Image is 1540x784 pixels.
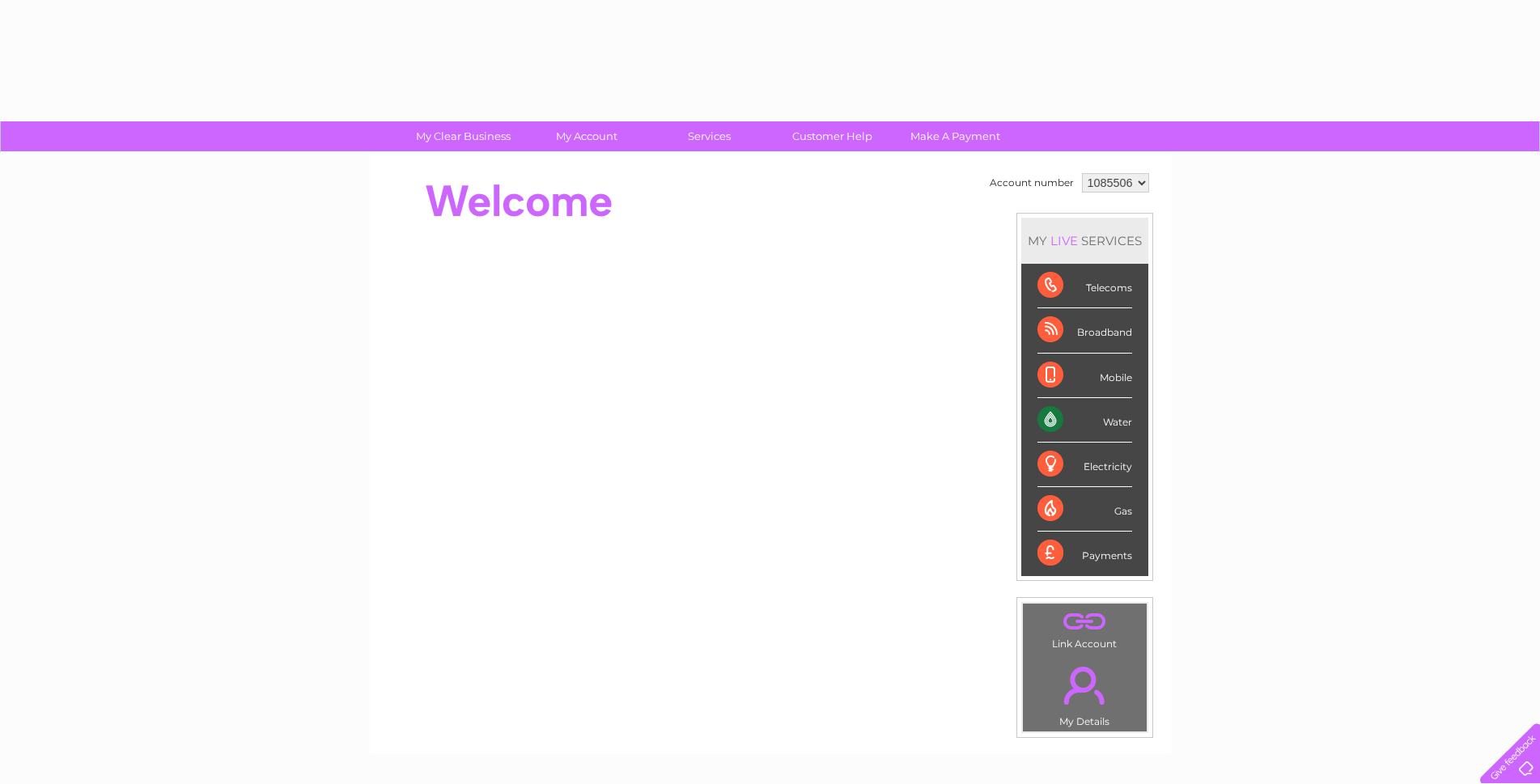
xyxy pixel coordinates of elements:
div: Electricity [1037,443,1132,487]
a: . [1027,657,1143,714]
td: Account number [986,169,1078,197]
a: Services [643,121,776,151]
div: Broadband [1037,308,1132,353]
a: . [1027,608,1143,636]
td: Link Account [1022,603,1148,654]
div: Telecoms [1037,264,1132,308]
a: Customer Help [766,121,899,151]
div: Gas [1037,487,1132,532]
div: LIVE [1047,233,1081,248]
div: Mobile [1037,354,1132,398]
a: My Account [520,121,653,151]
div: MY SERVICES [1021,218,1148,264]
td: My Details [1022,653,1148,732]
div: Water [1037,398,1132,443]
a: Make A Payment [889,121,1022,151]
div: Payments [1037,532,1132,575]
a: My Clear Business [397,121,530,151]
